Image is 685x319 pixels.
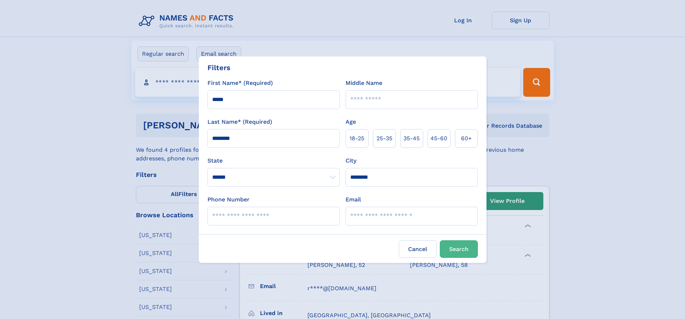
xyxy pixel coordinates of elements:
[207,62,230,73] div: Filters
[207,118,272,126] label: Last Name* (Required)
[376,134,392,143] span: 25‑35
[350,134,364,143] span: 18‑25
[399,240,437,258] label: Cancel
[403,134,420,143] span: 35‑45
[207,79,273,87] label: First Name* (Required)
[207,156,340,165] label: State
[346,156,356,165] label: City
[346,118,356,126] label: Age
[461,134,472,143] span: 60+
[207,195,250,204] label: Phone Number
[346,79,382,87] label: Middle Name
[430,134,447,143] span: 45‑60
[440,240,478,258] button: Search
[346,195,361,204] label: Email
